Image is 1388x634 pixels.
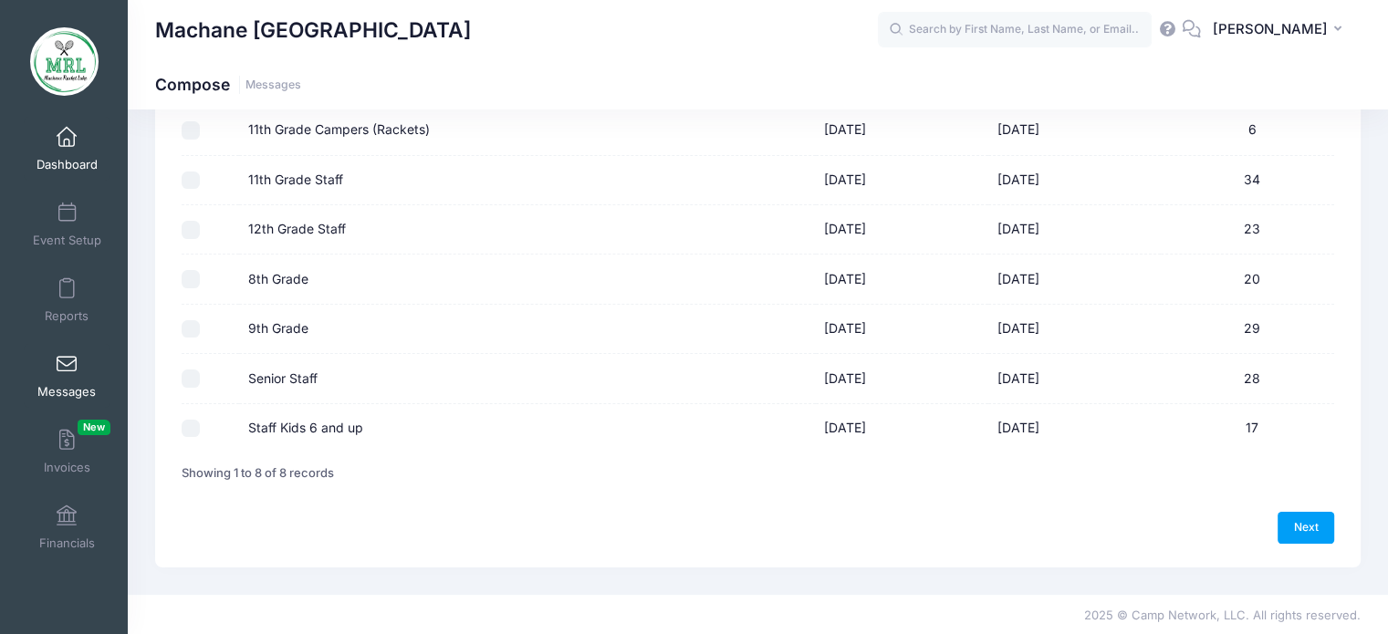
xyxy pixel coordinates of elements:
input: Search by First Name, Last Name, or Email... [878,12,1152,48]
a: InvoicesNew [24,420,110,483]
span: Dashboard [37,157,98,172]
label: Senior Staff [248,369,318,389]
span: Financials [39,535,95,551]
span: Reports [45,308,89,324]
td: [DATE] [816,404,988,452]
a: Dashboard [24,117,110,181]
a: Financials [24,495,110,559]
button: [PERSON_NAME] [1201,9,1361,51]
label: 12th Grade Staff [248,220,346,239]
td: [DATE] [816,305,988,354]
td: 34 [1161,156,1333,205]
label: 11th Grade Staff [248,171,343,190]
span: 2025 © Camp Network, LLC. All rights reserved. [1084,608,1361,622]
div: Showing 1 to 8 of 8 records [182,452,334,494]
h1: Compose [155,75,301,94]
td: 20 [1161,255,1333,304]
td: [DATE] [816,106,988,155]
td: [DATE] [988,404,1161,452]
span: Event Setup [33,233,101,248]
td: [DATE] [816,156,988,205]
label: 9th Grade [248,319,308,338]
a: Messages [24,344,110,408]
td: 6 [1161,106,1333,155]
a: Messages [245,78,301,92]
a: Reports [24,268,110,332]
h1: Machane [GEOGRAPHIC_DATA] [155,9,471,51]
td: [DATE] [816,255,988,304]
label: Staff Kids 6 and up [248,419,363,438]
td: [DATE] [988,205,1161,255]
td: [DATE] [988,255,1161,304]
td: 17 [1161,404,1333,452]
img: Machane Racket Lake [30,27,99,96]
span: [PERSON_NAME] [1213,19,1328,39]
label: 11th Grade Campers (Rackets) [248,120,430,140]
td: 29 [1161,305,1333,354]
label: 8th Grade [248,270,308,289]
span: New [78,420,110,435]
td: 28 [1161,354,1333,403]
a: Next [1278,512,1334,543]
td: [DATE] [988,354,1161,403]
td: [DATE] [816,205,988,255]
td: [DATE] [816,354,988,403]
span: Messages [37,384,96,400]
a: Event Setup [24,192,110,256]
td: [DATE] [988,106,1161,155]
td: [DATE] [988,305,1161,354]
td: 23 [1161,205,1333,255]
td: [DATE] [988,156,1161,205]
span: Invoices [44,460,90,475]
